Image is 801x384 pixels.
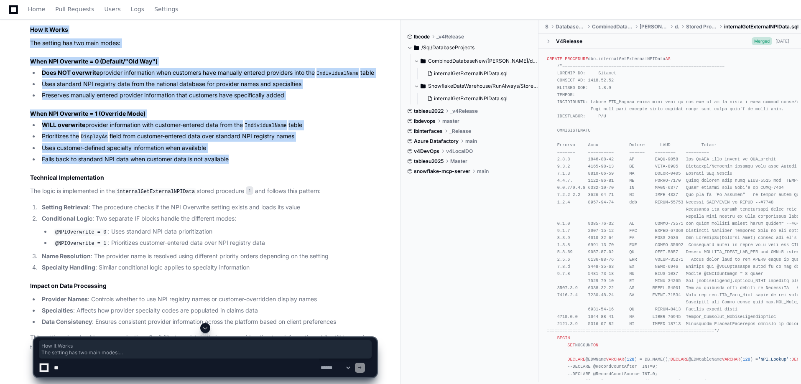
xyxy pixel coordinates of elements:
[449,128,471,135] span: _Release
[414,118,436,125] span: lbdevops
[39,91,377,100] li: Preserves manually entered provider information that customers have specifically added
[30,25,377,34] h2: How It Works
[39,120,377,130] li: provider information with customer-entered data from the table
[675,23,679,30] span: dbo
[545,23,549,30] span: Sql
[54,240,108,247] code: @NPIOverwrite = 1
[775,38,789,44] div: [DATE]
[414,108,444,114] span: tableau2022
[421,81,426,91] svg: Directory
[450,108,478,114] span: _v4Release
[39,132,377,142] li: Prioritizes the field from customer-entered data over standard NPI registry names
[42,295,88,303] strong: Provider Names
[39,252,377,261] li: : The provider name is resolved using different priority orders depending on the setting
[434,95,508,102] span: internalGetExternalNPIData.sql
[39,295,377,304] li: : Controls whether to use NPI registry names or customer-overridden display names
[424,93,534,104] button: internalGetExternalNPIData.sql
[39,79,377,89] li: Uses standard NPI registry data from the national database for provider names and specialties
[446,148,473,155] span: v4LocalDO
[421,56,426,66] svg: Directory
[414,128,443,135] span: lbinterfaces
[450,158,467,165] span: Master
[39,155,377,164] li: Falls back to standard NPI data when customer data is not available
[51,227,377,237] li: : Uses standard NPI data prioritization
[547,56,562,61] span: CREATE
[665,56,670,61] span: AS
[414,168,470,175] span: snowflake-mcp-server
[42,264,95,271] strong: Specialty Handling
[414,43,419,53] svg: Directory
[39,317,377,327] li: : Ensures consistent provider information across the platform based on client preferences
[154,7,178,12] span: Settings
[421,44,474,51] span: /Sql/DatabaseProjects
[51,238,377,248] li: : Prioritizes customer-entered data over NPI registry data
[30,38,377,48] p: The setting has two main modes:
[436,33,464,40] span: _v4Release
[640,23,668,30] span: [PERSON_NAME]
[39,203,377,212] li: : The procedure checks if the NPI Overwrite setting exists and loads its value
[55,7,94,12] span: Pull Requests
[115,188,196,196] code: internalGetExternalNPIData
[39,263,377,272] li: : Similar conditional logic applies to specialty information
[42,69,99,76] strong: Does NOT overwrite
[414,54,539,68] button: CombinedDatabaseNew/[PERSON_NAME]/dbo/Stored Procedures
[414,148,439,155] span: v4DevOps
[42,121,85,128] strong: WILL overwrite
[54,229,108,236] code: @NPIOverwrite = 0
[28,7,45,12] span: Home
[39,68,377,78] li: provider information when customers have manually entered providers into the table
[686,23,717,30] span: Stored Procedures
[42,318,92,325] strong: Data Consistency
[39,214,377,248] li: : Two separate IF blocks handle the different modes:
[556,38,582,45] div: V4Release
[407,41,532,54] button: /Sql/DatabaseProjects
[465,138,477,145] span: main
[428,83,539,89] span: SnowflakeDataWarehouse/RunAlways/StoredProcedures
[39,143,377,153] li: Uses customer-defined specialty information when available
[428,58,539,64] span: CombinedDatabaseNew/[PERSON_NAME]/dbo/Stored Procedures
[442,118,459,125] span: master
[243,122,288,130] code: IndividualName
[414,138,459,145] span: Azure Datafactory
[565,56,588,61] span: PROCEDURE
[30,109,377,118] h3: When NPI Overwrite = 1 (Override Mode)
[42,307,73,314] strong: Specialties
[414,33,430,40] span: lbcode
[42,215,92,222] strong: Conditional Logic
[592,23,633,30] span: CombinedDatabaseNew
[105,7,121,12] span: Users
[414,158,444,165] span: tableau2025
[42,203,89,211] strong: Setting Retrieval
[131,7,144,12] span: Logs
[315,70,360,77] code: IndividualName
[424,68,534,79] button: internalGetExternalNPIData.sql
[246,186,253,195] span: 1
[414,79,539,93] button: SnowflakeDataWarehouse/RunAlways/StoredProcedures
[30,57,377,66] h3: When NPI Overwrite = 0 (Default/"Old Way")
[752,37,772,45] span: Merged
[434,70,508,77] span: internalGetExternalNPIData.sql
[79,133,110,141] code: DisplayAs
[30,173,377,182] h2: Technical Implementation
[477,168,489,175] span: main
[41,343,369,356] span: How It Works The setting has two main modes: When NPI Overwrite = 0 (Default/"Old Way") Does NOT ...
[30,282,377,290] h2: Impact on Data Processing
[42,252,91,259] strong: Name Resolution
[724,23,798,30] span: internalGetExternalNPIData.sql
[556,23,585,30] span: DatabaseProjects
[39,306,377,315] li: : Affects how provider specialty codes are populated in claims data
[30,186,377,196] p: The logic is implemented in the stored procedure and follows this pattern:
